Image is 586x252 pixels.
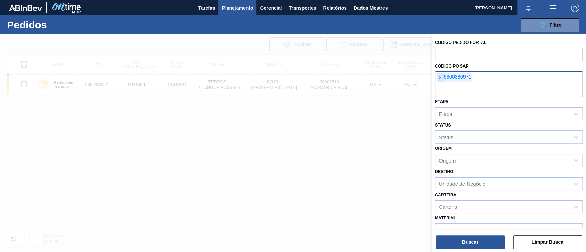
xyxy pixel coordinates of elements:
[260,5,282,11] font: Gerencial
[435,146,452,151] font: Origem
[439,157,456,163] font: Origem
[222,5,253,11] font: Planejamento
[435,169,453,174] font: Destino
[474,5,512,10] font: [PERSON_NAME]
[323,5,346,11] font: Relatórios
[435,40,486,45] font: Código Pedido Portal
[439,227,457,233] font: Material
[9,5,42,11] img: TNhmsLtSVTkK8tSr43FrP2fwEKptu5GPRR3wAAAABJRU5ErkJggg==
[435,64,468,69] font: Código PO SAP
[517,3,539,13] button: Notificações
[444,74,471,80] font: 5800380971
[521,18,579,32] button: Filtro
[571,4,579,12] img: Sair
[435,99,448,104] font: Etapa
[550,22,562,28] font: Filtro
[439,111,452,117] font: Etapa
[289,5,316,11] font: Transportes
[198,5,215,11] font: Tarefas
[435,193,456,197] font: Carteira
[439,181,485,187] font: Unidade de Negócio
[435,123,451,128] font: Status
[439,204,457,210] font: Carteira
[549,4,557,12] img: ações do usuário
[435,216,456,220] font: Material
[439,134,453,140] font: Status
[354,5,388,11] font: Dados Mestres
[7,19,47,31] font: Pedidos
[439,75,441,80] font: ×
